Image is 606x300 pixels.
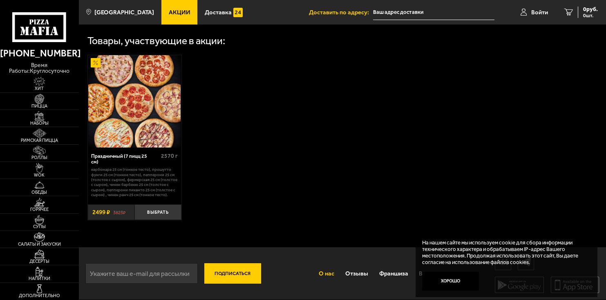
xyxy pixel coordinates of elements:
span: Войти [531,9,548,16]
a: Отзывы [340,263,374,284]
div: Товары, участвующие в акции: [87,36,225,46]
span: 0 шт. [583,13,598,18]
img: Акционный [91,58,100,67]
a: Франшиза [373,263,414,284]
span: 2499 ₽ [92,208,110,216]
button: Выбрать [134,204,181,220]
span: Доставка [205,9,232,16]
img: 15daf4d41897b9f0e9f617042186c801.svg [233,8,243,17]
span: 0 руб. [583,7,598,12]
input: Укажите ваш e-mail для рассылки [85,263,198,284]
button: Хорошо [422,272,479,291]
input: Ваш адрес доставки [373,5,494,20]
s: 3823 ₽ [113,209,125,215]
div: Праздничный (7 пицц 25 см) [91,153,159,166]
a: АкционныйПраздничный (7 пицц 25 см) [88,55,181,148]
span: Доставить по адресу: [309,9,373,16]
span: 2570 г [161,152,178,159]
span: Акции [169,9,190,16]
p: Карбонара 25 см (тонкое тесто), Прошутто Фунги 25 см (тонкое тесто), Пепперони 25 см (толстое с с... [91,167,178,197]
img: Праздничный (7 пицц 25 см) [88,55,181,148]
a: О нас [313,263,340,284]
a: Вакансии [414,263,451,284]
button: Подписаться [204,263,261,284]
p: На нашем сайте мы используем cookie для сбора информации технического характера и обрабатываем IP... [422,240,586,266]
span: [GEOGRAPHIC_DATA] [94,9,154,16]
